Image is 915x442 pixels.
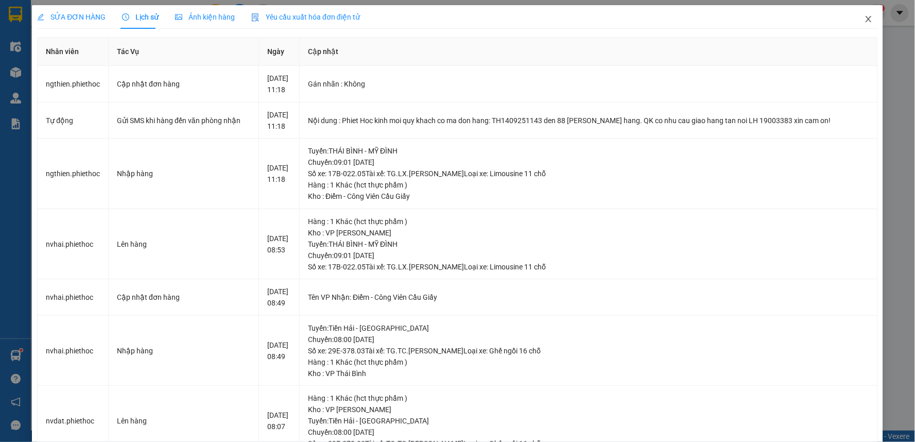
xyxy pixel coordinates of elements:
[308,191,869,202] div: Kho : Điểm - Công Viên Cầu Giấy
[267,233,291,256] div: [DATE] 08:53
[117,292,250,303] div: Cập nhật đơn hàng
[117,78,250,90] div: Cập nhật đơn hàng
[38,66,109,103] td: ngthien.phiethoc
[122,13,129,21] span: clock-circle
[308,393,869,404] div: Hàng : 1 Khác (hct thực phẩm )
[865,15,873,23] span: close
[38,38,109,66] th: Nhân viên
[37,13,106,21] span: SỬA ĐƠN HÀNG
[308,78,869,90] div: Gán nhãn : Không
[267,286,291,309] div: [DATE] 08:49
[175,13,182,21] span: picture
[38,279,109,316] td: nvhai.phiethoc
[308,145,869,179] div: Tuyến : THÁI BÌNH - MỸ ĐÌNH Chuyến: 09:01 [DATE] Số xe: 17B-022.05 Tài xế: TG.LX.[PERSON_NAME] Lo...
[13,75,153,109] b: GỬI : VP [GEOGRAPHIC_DATA]
[267,162,291,185] div: [DATE] 11:18
[13,13,64,64] img: logo.jpg
[37,13,44,21] span: edit
[267,339,291,362] div: [DATE] 08:49
[251,13,260,22] img: icon
[175,13,235,21] span: Ảnh kiện hàng
[117,415,250,427] div: Lên hàng
[308,239,869,273] div: Tuyến : THÁI BÌNH - MỸ ĐÌNH Chuyến: 09:01 [DATE] Số xe: 17B-022.05 Tài xế: TG.LX.[PERSON_NAME] Lo...
[308,292,869,303] div: Tên VP Nhận: Điểm - Công Viên Cầu Giấy
[38,209,109,280] td: nvhai.phiethoc
[267,73,291,95] div: [DATE] 11:18
[854,5,883,34] button: Close
[96,25,430,38] li: 237 [PERSON_NAME] , [GEOGRAPHIC_DATA]
[308,404,869,415] div: Kho : VP [PERSON_NAME]
[267,410,291,432] div: [DATE] 08:07
[308,322,869,356] div: Tuyến : Tiền Hải - [GEOGRAPHIC_DATA] Chuyến: 08:00 [DATE] Số xe: 29E-378.03 Tài xế: TG.TC.[PERSON...
[117,345,250,356] div: Nhập hàng
[38,103,109,139] td: Tự động
[117,115,250,126] div: Gửi SMS khi hàng đến văn phòng nhận
[308,356,869,368] div: Hàng : 1 Khác (hct thực phẩm )
[38,139,109,209] td: ngthien.phiethoc
[308,115,869,126] div: Nội dung : Phiet Hoc kinh moi quy khach co ma don hang: TH1409251143 den 88 [PERSON_NAME] hang. Q...
[300,38,877,66] th: Cập nhật
[267,109,291,132] div: [DATE] 11:18
[308,179,869,191] div: Hàng : 1 Khác (hct thực phẩm )
[308,227,869,239] div: Kho : VP [PERSON_NAME]
[251,13,360,21] span: Yêu cầu xuất hóa đơn điện tử
[259,38,300,66] th: Ngày
[96,38,430,51] li: Hotline: 1900 3383, ĐT/Zalo : 0862837383
[117,168,250,179] div: Nhập hàng
[38,316,109,386] td: nvhai.phiethoc
[109,38,259,66] th: Tác Vụ
[308,368,869,379] div: Kho : VP Thái Bình
[117,239,250,250] div: Lên hàng
[122,13,159,21] span: Lịch sử
[308,216,869,227] div: Hàng : 1 Khác (hct thực phẩm )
